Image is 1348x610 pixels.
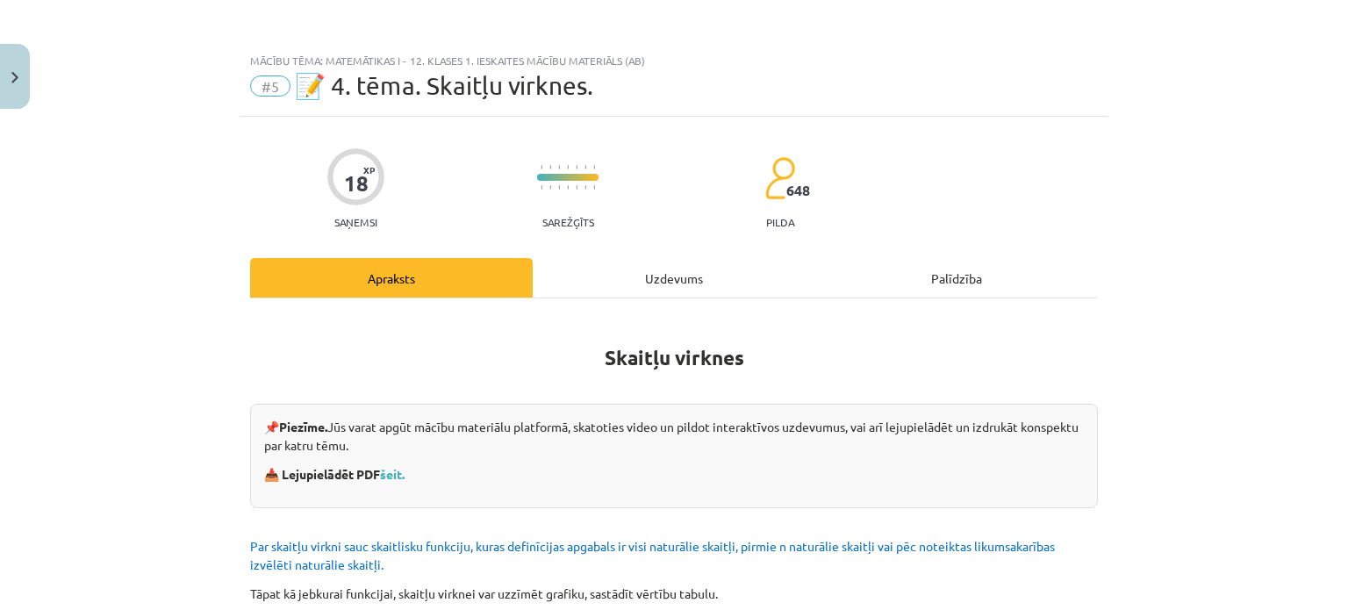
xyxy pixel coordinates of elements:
img: icon-short-line-57e1e144782c952c97e751825c79c345078a6d821885a25fce030b3d8c18986b.svg [584,185,586,190]
img: icon-short-line-57e1e144782c952c97e751825c79c345078a6d821885a25fce030b3d8c18986b.svg [558,165,560,169]
span: 📝 4. tēma. Skaitļu virknes. [295,71,593,100]
img: icon-short-line-57e1e144782c952c97e751825c79c345078a6d821885a25fce030b3d8c18986b.svg [549,185,551,190]
img: icon-short-line-57e1e144782c952c97e751825c79c345078a6d821885a25fce030b3d8c18986b.svg [584,165,586,169]
div: 18 [344,171,369,196]
div: Apraksts [250,258,533,298]
img: icon-short-line-57e1e144782c952c97e751825c79c345078a6d821885a25fce030b3d8c18986b.svg [567,165,569,169]
img: icon-short-line-57e1e144782c952c97e751825c79c345078a6d821885a25fce030b3d8c18986b.svg [549,165,551,169]
span: Par skaitļu virkni sauc skaitlisku funkciju, kuras definīcijas apgabals ir visi naturālie skaitļi... [250,538,1055,572]
strong: Piezīme. [279,419,327,434]
div: Palīdzība [815,258,1098,298]
p: Tāpat kā jebkurai funkcijai, skaitļu virknei var uzzīmēt grafiku, sastādīt vērtību tabulu. [250,585,1098,603]
img: icon-short-line-57e1e144782c952c97e751825c79c345078a6d821885a25fce030b3d8c18986b.svg [593,185,595,190]
img: icon-short-line-57e1e144782c952c97e751825c79c345078a6d821885a25fce030b3d8c18986b.svg [541,185,542,190]
img: icon-short-line-57e1e144782c952c97e751825c79c345078a6d821885a25fce030b3d8c18986b.svg [541,165,542,169]
b: Skaitļu virknes [605,345,744,370]
img: icon-short-line-57e1e144782c952c97e751825c79c345078a6d821885a25fce030b3d8c18986b.svg [558,185,560,190]
p: Sarežģīts [542,216,594,228]
div: Uzdevums [533,258,815,298]
img: icon-short-line-57e1e144782c952c97e751825c79c345078a6d821885a25fce030b3d8c18986b.svg [576,185,577,190]
p: pilda [766,216,794,228]
div: Mācību tēma: Matemātikas i - 12. klases 1. ieskaites mācību materiāls (ab) [250,54,1098,67]
p: Saņemsi [327,216,384,228]
img: icon-close-lesson-0947bae3869378f0d4975bcd49f059093ad1ed9edebbc8119c70593378902aed.svg [11,72,18,83]
img: icon-short-line-57e1e144782c952c97e751825c79c345078a6d821885a25fce030b3d8c18986b.svg [576,165,577,169]
strong: 📥 Lejupielādēt PDF [264,466,407,482]
a: šeit. [380,466,405,482]
p: 📌 Jūs varat apgūt mācību materiālu platformā, skatoties video un pildot interaktīvos uzdevumus, v... [264,418,1084,455]
span: #5 [250,75,290,97]
span: 648 [786,183,810,198]
span: XP [363,165,375,175]
img: icon-short-line-57e1e144782c952c97e751825c79c345078a6d821885a25fce030b3d8c18986b.svg [567,185,569,190]
img: icon-short-line-57e1e144782c952c97e751825c79c345078a6d821885a25fce030b3d8c18986b.svg [593,165,595,169]
img: students-c634bb4e5e11cddfef0936a35e636f08e4e9abd3cc4e673bd6f9a4125e45ecb1.svg [764,156,795,200]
